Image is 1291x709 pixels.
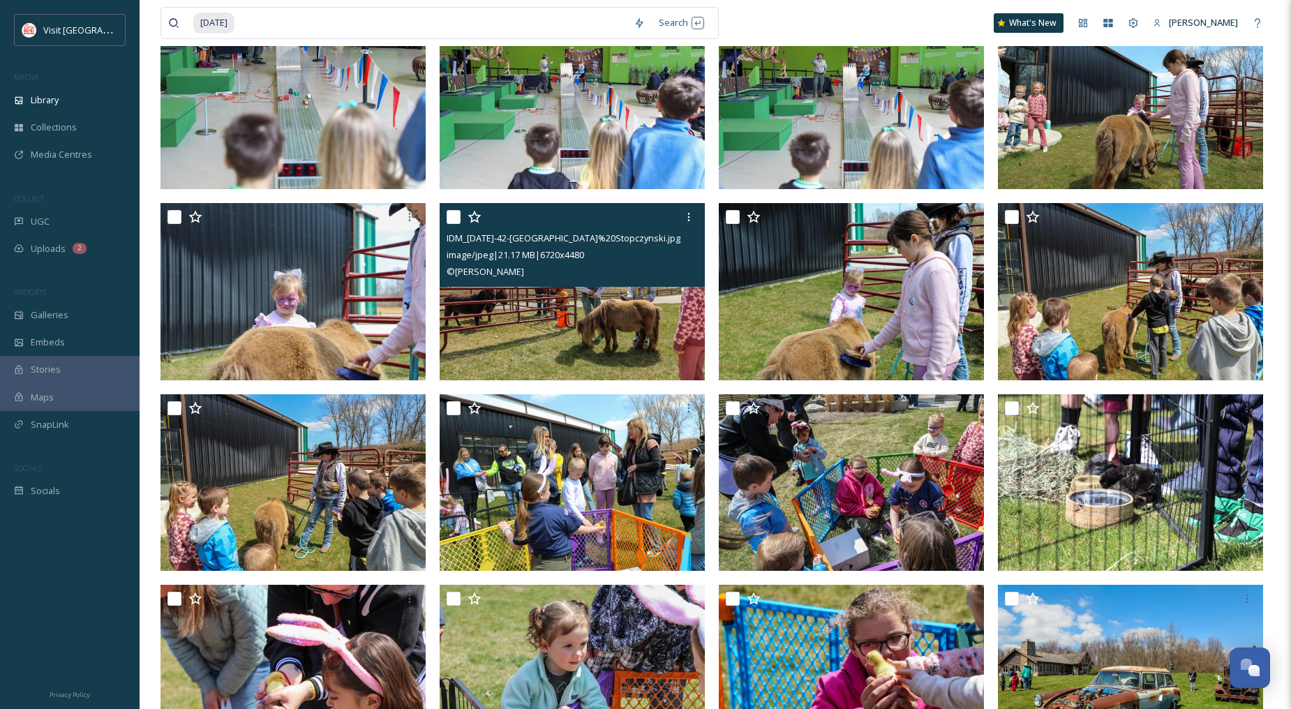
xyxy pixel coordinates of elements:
[652,9,711,36] div: Search
[31,94,59,107] span: Library
[50,685,90,702] a: Privacy Policy
[31,418,69,431] span: SnapLink
[998,394,1263,572] img: IDM_Easter-36-Jena%20Stopczynski.jpg
[447,248,584,261] span: image/jpeg | 21.17 MB | 6720 x 4480
[161,13,426,190] img: IDM_Easter-49-Jena%20Stopczynski.jpg
[14,287,46,297] span: WIDGETS
[31,121,77,134] span: Collections
[440,13,705,190] img: IDM_Easter-47-Jena%20Stopczynski.jpg
[73,243,87,254] div: 2
[447,265,524,278] span: © [PERSON_NAME]
[22,23,36,37] img: vsbm-stackedMISH_CMYKlogo2017.jpg
[50,690,90,699] span: Privacy Policy
[719,13,984,190] img: IDM_Easter-46-Jena%20Stopczynski.jpg
[31,148,92,161] span: Media Centres
[440,203,705,380] img: IDM_Easter-42-Jena%20Stopczynski.jpg
[161,394,426,572] img: IDM_Easter-40-Jena%20Stopczynski.jpg
[161,203,426,380] img: IDM_Easter-45-Jena%20Stopczynski.jpg
[31,242,66,255] span: Uploads
[43,23,151,36] span: Visit [GEOGRAPHIC_DATA]
[31,484,60,498] span: Socials
[31,308,68,322] span: Galleries
[193,13,234,33] span: [DATE]
[440,394,705,572] img: IDM_Easter-39-Jena%20Stopczynski.jpg
[1169,16,1238,29] span: [PERSON_NAME]
[14,193,44,204] span: COLLECT
[719,394,984,572] img: IDM_Easter-37-Jena%20Stopczynski.jpg
[998,203,1263,380] img: IDM_Easter-41-Jena%20Stopczynski.jpg
[31,336,65,349] span: Embeds
[994,13,1064,33] a: What's New
[1230,648,1270,688] button: Open Chat
[998,13,1263,190] img: IDM_Easter-44-Jena%20Stopczynski.jpg
[31,363,61,376] span: Stories
[719,203,984,380] img: IDM_Easter-43-Jena%20Stopczynski.jpg
[31,215,50,228] span: UGC
[1146,9,1245,36] a: [PERSON_NAME]
[14,72,38,82] span: MEDIA
[447,232,680,244] span: IDM_[DATE]-42-[GEOGRAPHIC_DATA]%20Stopczynski.jpg
[31,391,54,404] span: Maps
[14,463,42,473] span: SOCIALS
